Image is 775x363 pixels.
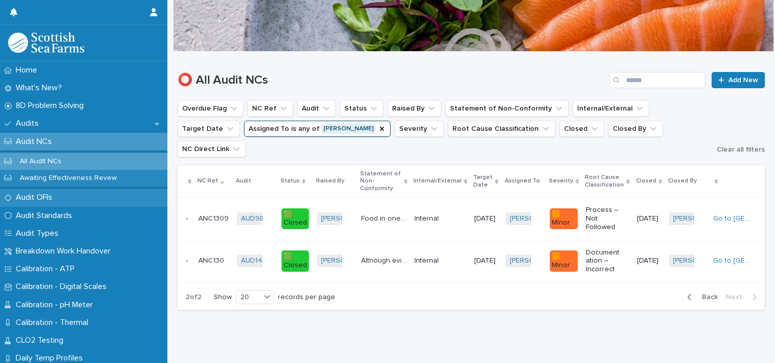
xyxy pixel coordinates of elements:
p: - [186,255,190,265]
p: ANC130 [198,255,226,265]
p: Raised By [316,175,344,187]
p: [DATE] [637,257,661,265]
p: Although evidence was seen for chemical concentration checks completion, the spreadsheet that the... [361,255,408,265]
span: Next [726,294,748,301]
p: Internal [414,214,450,223]
p: Documentation – Incorrect [586,248,622,274]
button: Closed [559,121,604,137]
p: Closed [636,175,656,187]
button: Next [722,293,765,302]
span: Clear all filters [717,146,765,153]
p: Target Date [473,172,492,191]
a: AUD146 [241,257,267,265]
a: [PERSON_NAME] [673,214,728,223]
button: Target Date [178,121,240,137]
button: Raised By [387,100,441,117]
h1: ⭕ All Audit NCs [178,73,605,88]
p: NC Ref [197,175,218,187]
p: Audit [236,175,251,187]
a: [PERSON_NAME] [510,214,565,223]
div: 🟧 Minor [550,250,578,272]
p: CLO2 Testing [12,336,72,345]
tr: -- ANC1309ANC1309 AUD989 🟩 Closed[PERSON_NAME] Food in one of the store fridges has not been segr... [178,198,766,240]
p: 8D Problem Solving [12,101,92,111]
p: Audit Standards [12,211,80,221]
p: Closed By [668,175,697,187]
span: Add New [728,77,758,84]
a: AUD989 [241,214,268,223]
p: Audits [12,119,47,128]
p: Calibration - Digital Scales [12,282,115,292]
tr: -- ANC130ANC130 AUD146 🟩 Closed[PERSON_NAME] Although evidence was seen for chemical concentratio... [178,240,766,282]
a: [PERSON_NAME] [321,214,376,223]
button: NC Ref [248,100,293,117]
div: 20 [236,292,261,303]
button: Severity [395,121,444,137]
p: Awaiting Effectiveness Revew [12,174,125,183]
img: mMrefqRFQpe26GRNOUkG [8,32,84,53]
div: 🟧 Minor [550,208,578,230]
p: Internal/External [413,175,462,187]
p: Audit OFIs [12,193,60,202]
p: Internal [414,257,450,265]
span: Back [696,294,718,301]
button: Internal/External [573,100,649,117]
button: Closed By [608,121,663,137]
p: Audit NCs [12,137,60,147]
a: [PERSON_NAME] [510,257,565,265]
button: Overdue Flag [178,100,243,117]
button: Root Cause Classification [448,121,555,137]
button: Audit [297,100,336,117]
a: Add New [712,72,765,88]
p: Root Cause Classification [585,172,624,191]
p: Status [280,175,300,187]
button: Clear all filters [713,142,765,157]
p: - [186,212,190,223]
div: 🟩 Closed [281,250,309,272]
button: Back [679,293,722,302]
p: Statement of Non-Conformity [360,168,402,194]
p: Breakdown Work Handover [12,246,119,256]
p: Process – Not Followed [586,206,622,231]
p: [DATE] [474,257,497,265]
p: Daily Temp Profiles [12,353,91,363]
p: Food in one of the store fridges has not been segregated properly. Ready to eat ham found on raw ... [361,212,408,223]
p: All Audit NCs [12,157,69,166]
a: [PERSON_NAME] [673,257,728,265]
p: records per page [278,293,335,302]
p: [DATE] [637,214,661,223]
p: Home [12,65,45,75]
p: Assigned To [505,175,540,187]
button: NC Direct Link [178,141,246,157]
p: 2 of 2 [178,285,209,310]
button: Statement of Non-Conformity [445,100,569,117]
a: [PERSON_NAME] [321,257,376,265]
p: Show [214,293,232,302]
p: [DATE] [474,214,497,223]
p: Severity [549,175,573,187]
p: What's New? [12,83,70,93]
p: Calibration - pH Meter [12,300,101,310]
p: ANC1309 [198,212,231,223]
p: Calibration - ATP [12,264,83,274]
button: Assigned To [244,121,391,137]
p: Audit Types [12,229,66,238]
input: Search [609,72,706,88]
div: 🟩 Closed [281,208,309,230]
p: Calibration - Thermal [12,318,96,328]
button: Status [340,100,383,117]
